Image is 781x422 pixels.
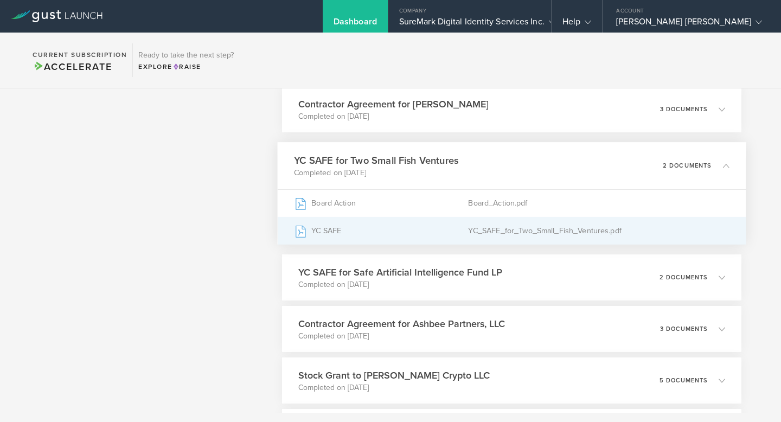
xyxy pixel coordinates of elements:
div: [PERSON_NAME] [PERSON_NAME] [616,16,762,33]
h3: Contractor Agreement for Ashbee Partners, LLC [298,317,505,331]
h3: Stock Grant to [PERSON_NAME] Crypto LLC [298,368,490,382]
div: YC_SAFE_for_Two_Small_Fish_Ventures.pdf [468,218,729,245]
h2: Current Subscription [33,52,127,58]
div: YC SAFE [294,218,468,245]
h3: Ready to take the next step? [138,52,234,59]
p: Completed on [DATE] [294,168,458,178]
p: 2 documents [662,163,712,169]
div: Ready to take the next step?ExploreRaise [132,43,239,77]
div: Explore [138,62,234,72]
h3: YC SAFE for Safe Artificial Intelligence Fund LP [298,265,502,279]
span: Accelerate [33,61,112,73]
div: Board Action [294,190,468,217]
div: Help [562,16,591,33]
h3: Contractor Agreement for [PERSON_NAME] [298,97,489,111]
div: Dashboard [334,16,377,33]
h3: YC SAFE for Two Small Fish Ventures [294,153,458,168]
div: SureMark Digital Identity Services Inc. [399,16,540,33]
div: Board_Action.pdf [468,190,729,217]
p: 5 documents [660,378,708,383]
span: Raise [172,63,201,71]
p: Completed on [DATE] [298,382,490,393]
p: 3 documents [660,326,708,332]
p: 3 documents [660,106,708,112]
p: Completed on [DATE] [298,279,502,290]
p: Completed on [DATE] [298,111,489,122]
p: Completed on [DATE] [298,331,505,342]
p: 2 documents [660,274,708,280]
